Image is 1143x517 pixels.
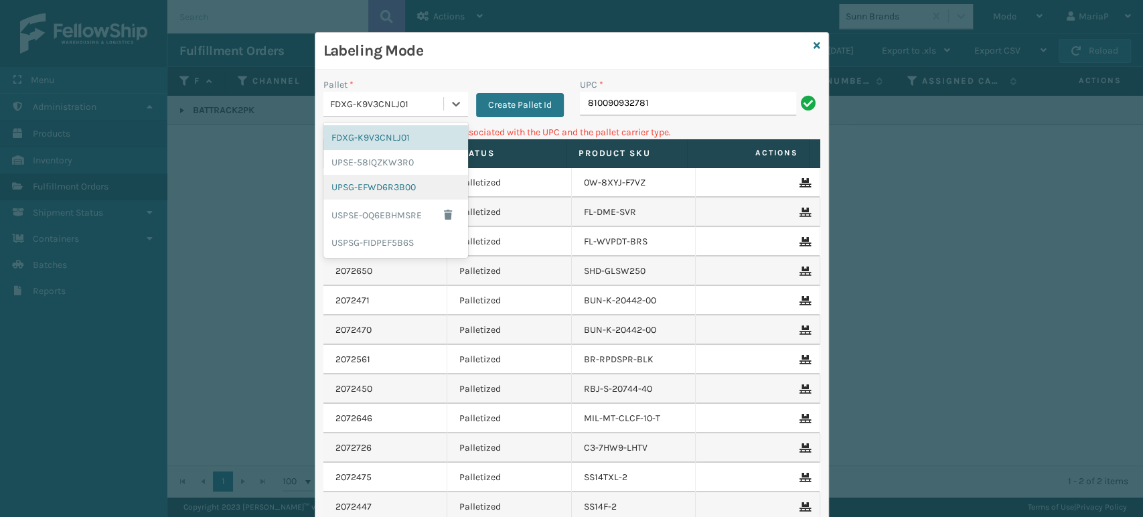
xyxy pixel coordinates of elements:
div: FDXG-K9V3CNLJ01 [323,125,468,150]
td: SHD-GLSW250 [572,256,696,286]
i: Remove From Pallet [799,443,808,453]
div: UPSE-58IQZKW3R0 [323,150,468,175]
td: FL-DME-SVR [572,198,696,227]
td: Palletized [447,198,572,227]
td: Palletized [447,404,572,433]
td: RBJ-S-20744-40 [572,374,696,404]
td: Palletized [447,315,572,345]
a: 2072475 [335,471,372,484]
span: Actions [692,142,806,164]
td: Palletized [447,286,572,315]
td: BUN-K-20442-00 [572,315,696,345]
i: Remove From Pallet [799,237,808,246]
a: 2072470 [335,323,372,337]
td: Palletized [447,374,572,404]
div: USPSE-OQ6EBHMSRE [323,200,468,230]
div: UPSG-EFWD6R3B00 [323,175,468,200]
i: Remove From Pallet [799,384,808,394]
i: Remove From Pallet [799,325,808,335]
i: Remove From Pallet [799,502,808,512]
i: Remove From Pallet [799,267,808,276]
label: Status [457,147,554,159]
td: C3-7HW9-LHTV [572,433,696,463]
button: Create Pallet Id [476,93,564,117]
td: SS14TXL-2 [572,463,696,492]
div: FDXG-K9V3CNLJ01 [330,97,445,111]
td: Palletized [447,463,572,492]
td: Palletized [447,433,572,463]
td: Palletized [447,168,572,198]
a: 2072646 [335,412,372,425]
i: Remove From Pallet [799,355,808,364]
td: MIL-MT-CLCF-10-T [572,404,696,433]
a: 2072561 [335,353,370,366]
label: UPC [580,78,603,92]
td: BUN-K-20442-00 [572,286,696,315]
a: 2072471 [335,294,370,307]
i: Remove From Pallet [799,208,808,217]
i: Remove From Pallet [799,414,808,423]
td: Palletized [447,256,572,286]
div: USPSG-FIDPEF5B6S [323,230,468,255]
h3: Labeling Mode [323,41,808,61]
label: Product SKU [579,147,676,159]
a: 2072726 [335,441,372,455]
a: 2072650 [335,265,372,278]
td: 0W-8XYJ-F7VZ [572,168,696,198]
td: BR-RPDSPR-BLK [572,345,696,374]
i: Remove From Pallet [799,296,808,305]
p: Can't find any fulfillment orders associated with the UPC and the pallet carrier type. [323,125,820,139]
label: Pallet [323,78,354,92]
td: Palletized [447,227,572,256]
td: Palletized [447,345,572,374]
td: FL-WVPDT-BRS [572,227,696,256]
a: 2072450 [335,382,372,396]
i: Remove From Pallet [799,178,808,188]
i: Remove From Pallet [799,473,808,482]
a: 2072447 [335,500,372,514]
